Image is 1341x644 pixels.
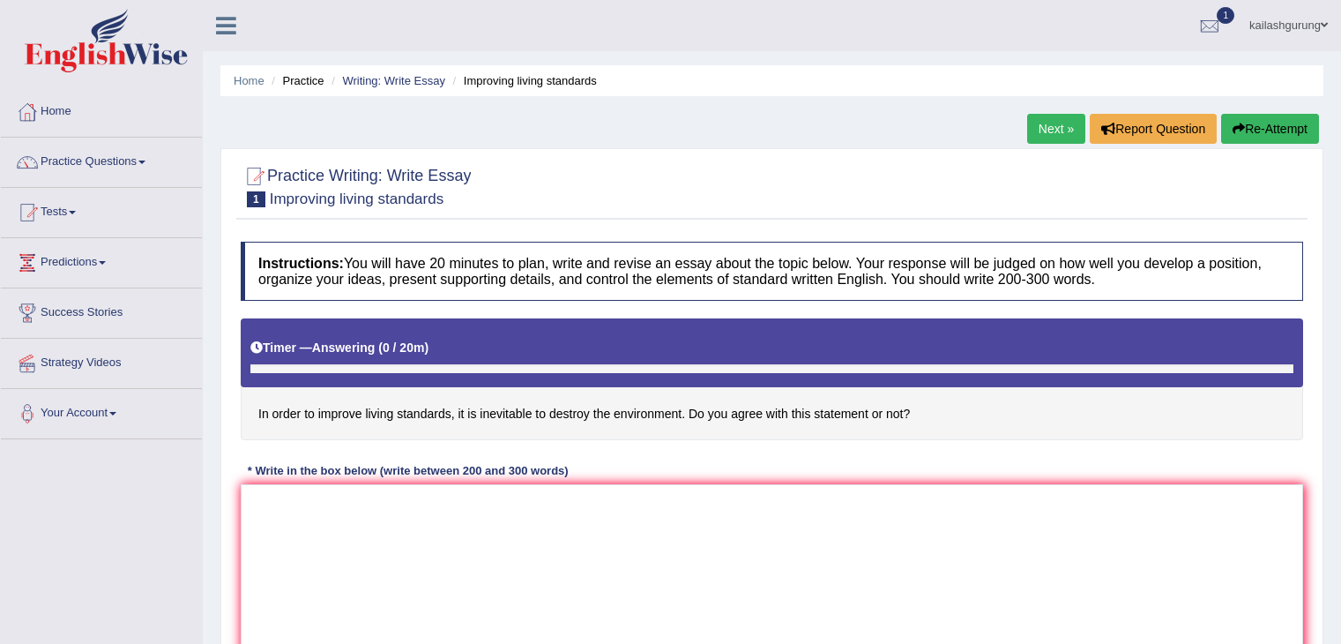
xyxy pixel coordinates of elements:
[1217,7,1234,24] span: 1
[342,74,445,87] a: Writing: Write Essay
[1,339,202,383] a: Strategy Videos
[247,191,265,207] span: 1
[378,341,383,355] b: (
[1,389,202,433] a: Your Account
[1,188,202,232] a: Tests
[449,72,597,89] li: Improving living standards
[1221,114,1319,144] button: Re-Attempt
[1027,114,1085,144] a: Next »
[270,191,443,207] small: Improving living standards
[250,341,428,355] h5: Timer —
[1,87,202,131] a: Home
[241,242,1303,301] h4: You will have 20 minutes to plan, write and revise an essay about the topic below. Your response ...
[1,238,202,282] a: Predictions
[383,341,424,355] b: 0 / 20m
[1,138,202,182] a: Practice Questions
[241,163,471,207] h2: Practice Writing: Write Essay
[1090,114,1217,144] button: Report Question
[241,462,575,479] div: * Write in the box below (write between 200 and 300 words)
[234,74,264,87] a: Home
[312,341,376,355] b: Answering
[267,72,324,89] li: Practice
[258,256,344,271] b: Instructions:
[1,288,202,333] a: Success Stories
[424,341,428,355] b: )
